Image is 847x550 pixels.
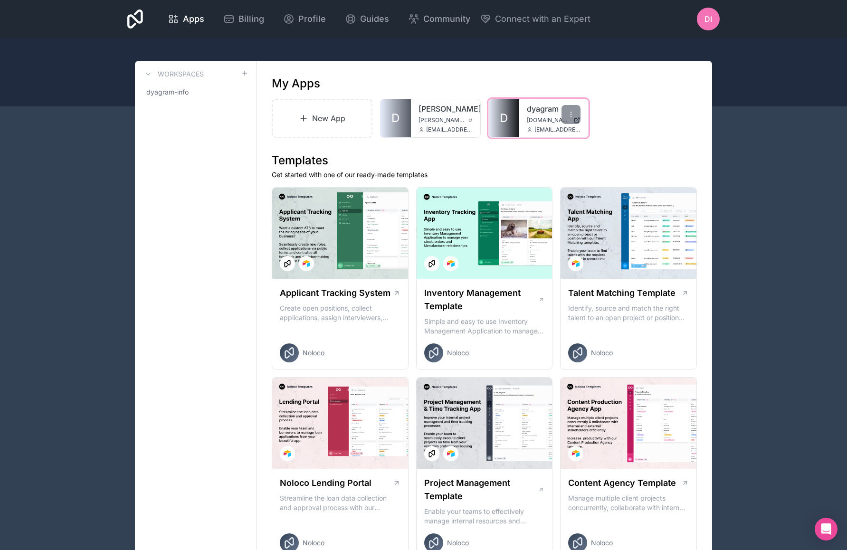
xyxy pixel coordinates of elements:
[216,9,272,29] a: Billing
[419,103,473,114] a: [PERSON_NAME]
[424,286,538,313] h1: Inventory Management Template
[424,476,538,503] h1: Project Management Template
[424,507,545,526] p: Enable your teams to effectively manage internal resources and execute client projects on time.
[303,348,324,358] span: Noloco
[143,84,248,101] a: dyagram-info
[400,9,478,29] a: Community
[160,9,212,29] a: Apps
[419,116,473,124] a: [PERSON_NAME][DOMAIN_NAME]
[447,260,455,267] img: Airtable Logo
[381,99,411,137] a: D
[568,303,689,322] p: Identify, source and match the right talent to an open project or position with our Talent Matchi...
[572,260,580,267] img: Airtable Logo
[272,170,697,180] p: Get started with one of our ready-made templates
[426,126,473,133] span: [EMAIL_ADDRESS][DOMAIN_NAME]
[591,348,613,358] span: Noloco
[391,111,400,126] span: D
[527,103,581,114] a: dyagram
[447,450,455,457] img: Airtable Logo
[272,99,372,138] a: New App
[284,450,291,457] img: Airtable Logo
[447,538,469,548] span: Noloco
[568,286,676,300] h1: Talent Matching Template
[146,87,189,97] span: dyagram-info
[527,116,581,124] a: [DOMAIN_NAME]
[272,76,320,91] h1: My Apps
[572,450,580,457] img: Airtable Logo
[280,476,371,490] h1: Noloco Lending Portal
[272,153,697,168] h1: Templates
[276,9,333,29] a: Profile
[527,116,570,124] span: [DOMAIN_NAME]
[143,68,204,80] a: Workspaces
[568,476,676,490] h1: Content Agency Template
[419,116,465,124] span: [PERSON_NAME][DOMAIN_NAME]
[298,12,326,26] span: Profile
[489,99,519,137] a: D
[568,493,689,512] p: Manage multiple client projects concurrently, collaborate with internal and external stakeholders...
[280,286,390,300] h1: Applicant Tracking System
[534,126,581,133] span: [EMAIL_ADDRESS][DOMAIN_NAME]
[480,12,590,26] button: Connect with an Expert
[815,518,837,541] div: Open Intercom Messenger
[303,260,310,267] img: Airtable Logo
[704,13,712,25] span: DI
[423,12,470,26] span: Community
[280,303,400,322] p: Create open positions, collect applications, assign interviewers, centralise candidate feedback a...
[280,493,400,512] p: Streamline the loan data collection and approval process with our Lending Portal template.
[495,12,590,26] span: Connect with an Expert
[424,317,545,336] p: Simple and easy to use Inventory Management Application to manage your stock, orders and Manufact...
[303,538,324,548] span: Noloco
[500,111,508,126] span: D
[183,12,204,26] span: Apps
[337,9,397,29] a: Guides
[158,69,204,79] h3: Workspaces
[238,12,264,26] span: Billing
[360,12,389,26] span: Guides
[591,538,613,548] span: Noloco
[447,348,469,358] span: Noloco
